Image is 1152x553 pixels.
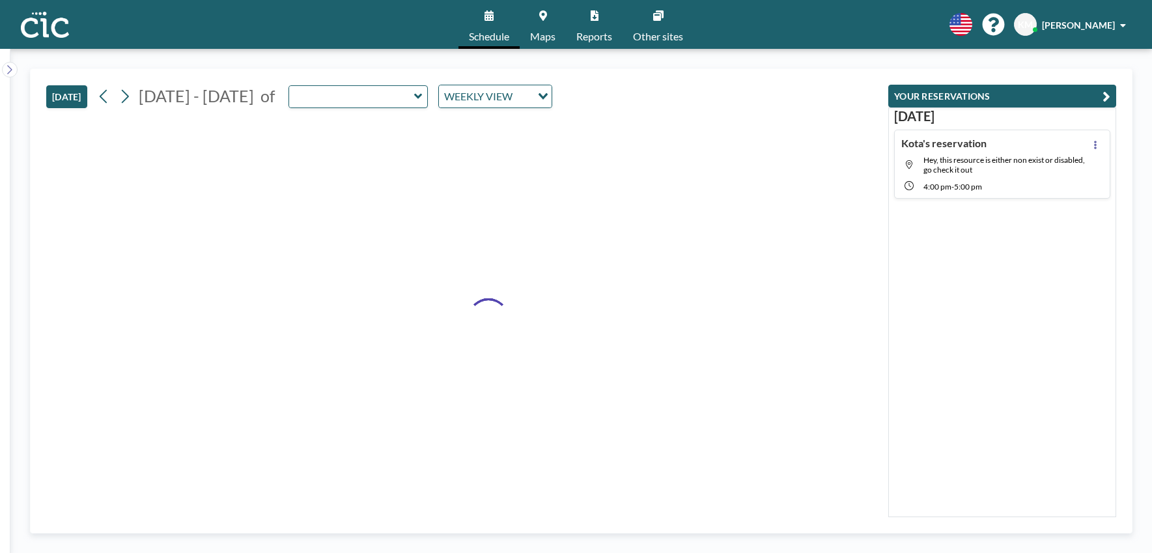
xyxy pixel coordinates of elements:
[888,85,1116,107] button: YOUR RESERVATIONS
[260,86,275,106] span: of
[46,85,87,108] button: [DATE]
[516,88,530,105] input: Search for option
[442,88,515,105] span: WEEKLY VIEW
[1042,20,1115,31] span: [PERSON_NAME]
[923,155,1085,175] span: Hey, this resource is either non exist or disabled, go check it out
[951,182,954,191] span: -
[633,31,683,42] span: Other sites
[954,182,982,191] span: 5:00 PM
[439,85,552,107] div: Search for option
[139,86,254,106] span: [DATE] - [DATE]
[894,108,1110,124] h3: [DATE]
[901,137,987,150] h4: Kota's reservation
[469,31,509,42] span: Schedule
[21,12,69,38] img: organization-logo
[530,31,555,42] span: Maps
[923,182,951,191] span: 4:00 PM
[576,31,612,42] span: Reports
[1018,19,1033,31] span: KM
